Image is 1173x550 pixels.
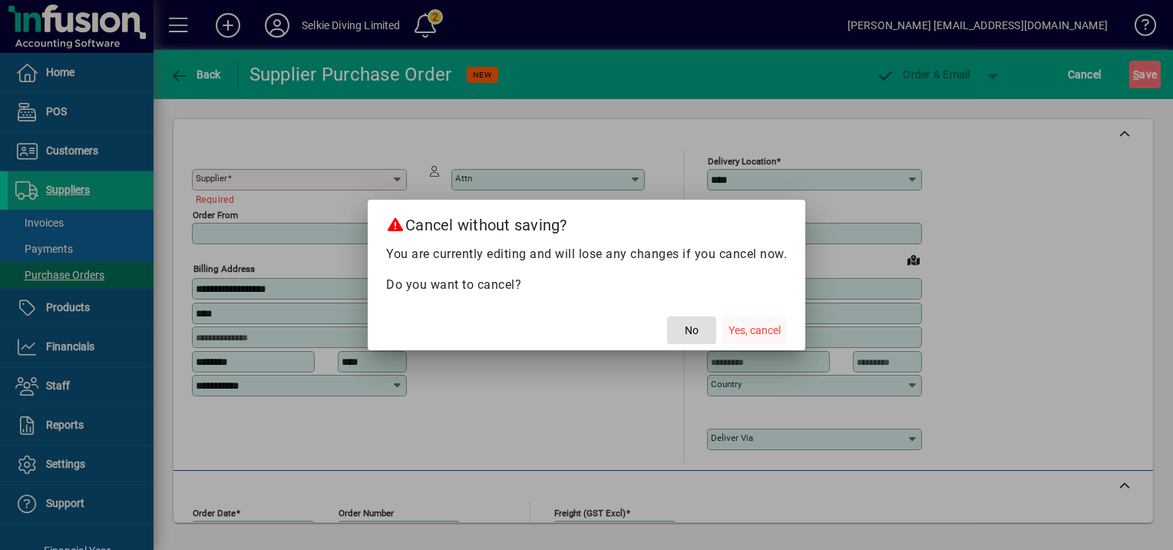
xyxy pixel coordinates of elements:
button: No [667,316,716,344]
h2: Cancel without saving? [368,200,805,244]
p: Do you want to cancel? [386,276,787,294]
span: Yes, cancel [729,323,781,339]
p: You are currently editing and will lose any changes if you cancel now. [386,245,787,263]
span: No [685,323,699,339]
button: Yes, cancel [722,316,787,344]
